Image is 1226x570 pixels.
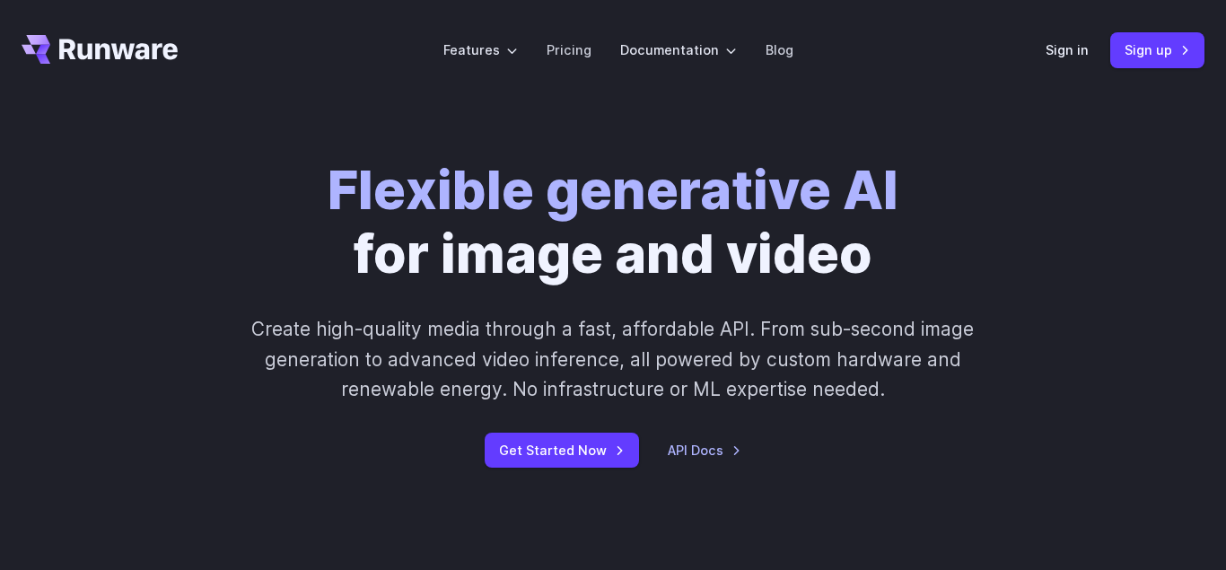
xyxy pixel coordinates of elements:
[1046,39,1089,60] a: Sign in
[328,158,898,285] h1: for image and video
[1110,32,1204,67] a: Sign up
[547,39,591,60] a: Pricing
[668,440,741,460] a: API Docs
[485,433,639,468] a: Get Started Now
[766,39,793,60] a: Blog
[443,39,518,60] label: Features
[234,314,992,404] p: Create high-quality media through a fast, affordable API. From sub-second image generation to adv...
[328,158,898,222] strong: Flexible generative AI
[620,39,737,60] label: Documentation
[22,35,178,64] a: Go to /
